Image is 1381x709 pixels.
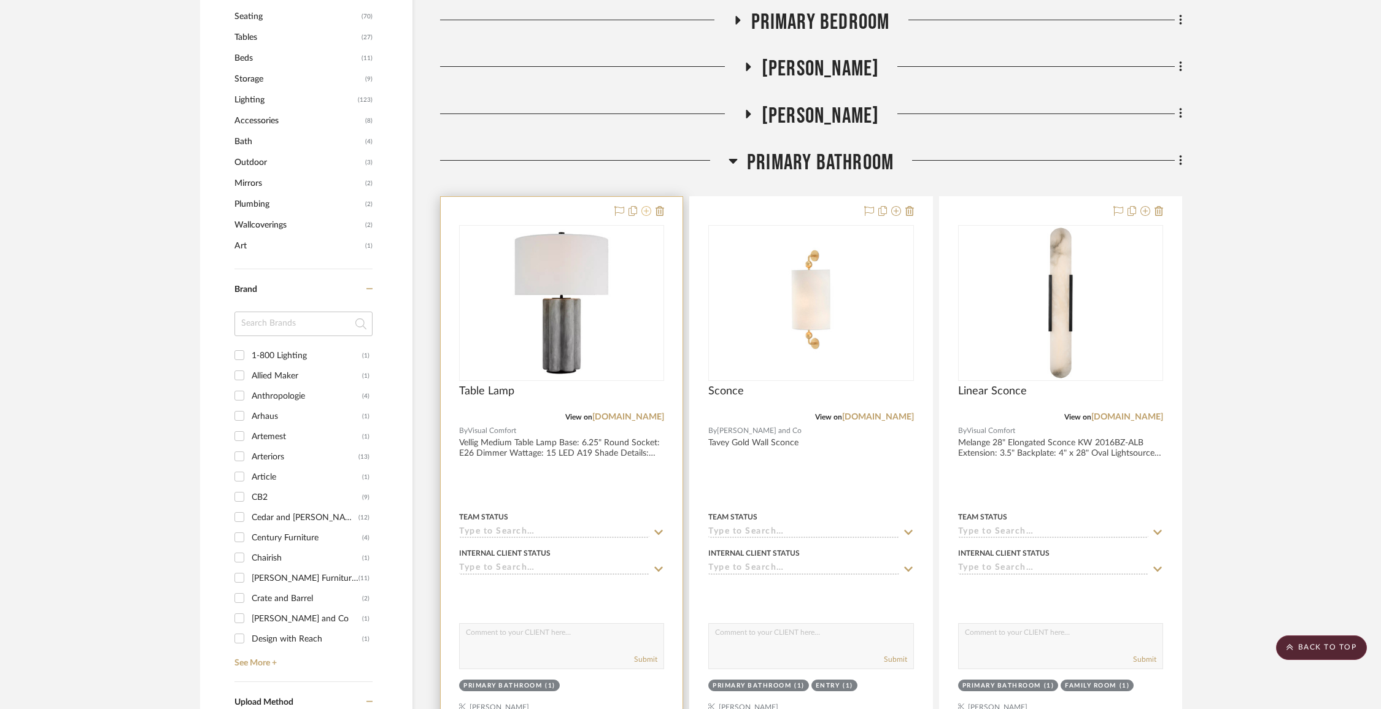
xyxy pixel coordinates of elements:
div: (1) [362,346,369,366]
button: Submit [1133,654,1156,665]
span: Seating [234,6,358,27]
div: (1) [362,407,369,426]
div: (1) [362,609,369,629]
div: Team Status [459,512,508,523]
span: (70) [362,7,373,26]
div: Entry [816,681,840,691]
span: Lighting [234,90,355,110]
div: (1) [794,681,805,691]
span: View on [815,413,842,421]
div: Internal Client Status [459,548,551,559]
span: Tables [234,27,358,48]
span: Wallcoverings [234,215,362,236]
div: (1) [362,427,369,446]
div: (1) [1120,681,1130,691]
div: CB2 [252,488,362,507]
span: (2) [365,194,373,214]
div: (1) [1044,681,1054,691]
div: [PERSON_NAME] Furniture Company [252,569,358,588]
span: Bath [234,131,362,152]
div: Arhaus [252,407,362,426]
div: Family Room [1065,681,1116,691]
span: (4) [365,132,373,151]
span: By [958,425,967,437]
input: Type to Search… [708,563,899,575]
span: By [708,425,717,437]
span: [PERSON_NAME] [762,56,880,82]
span: By [459,425,468,437]
div: Cedar and [PERSON_NAME] [252,508,358,527]
span: Linear Sconce [958,385,1027,398]
div: Internal Client Status [958,548,1050,559]
span: (2) [365,215,373,235]
a: [DOMAIN_NAME] [592,413,664,421]
span: View on [1064,413,1091,421]
a: See More + [231,649,373,669]
div: Chairish [252,548,362,568]
div: 0 [460,226,663,380]
span: View on [565,413,592,421]
span: Table Lamp [459,385,514,398]
span: (123) [358,90,373,110]
span: Plumbing [234,194,362,215]
span: Outdoor [234,152,362,173]
div: Team Status [958,512,1007,523]
span: Visual Comfort [967,425,1015,437]
span: Primary Bathroom [747,150,894,176]
div: (11) [358,569,369,588]
button: Submit [634,654,657,665]
span: Primary Bedroom [751,9,890,36]
input: Type to Search… [459,563,649,575]
span: (27) [362,28,373,47]
div: Team Status [708,512,757,523]
div: Design with Reach [252,629,362,649]
div: Century Furniture [252,528,362,548]
span: (1) [365,236,373,256]
img: Linear Sconce [984,226,1137,380]
span: Upload Method [234,698,293,707]
span: Brand [234,285,257,294]
span: [PERSON_NAME] [762,103,880,129]
div: (1) [545,681,555,691]
img: Table Lamp [485,226,638,380]
scroll-to-top-button: BACK TO TOP [1276,635,1367,660]
span: Beds [234,48,358,69]
div: (1) [362,629,369,649]
div: Anthropologie [252,386,362,406]
div: (1) [362,467,369,487]
span: (8) [365,111,373,131]
span: Accessories [234,110,362,131]
span: (11) [362,48,373,68]
div: (12) [358,508,369,527]
div: Primary Bathroom [463,681,542,691]
div: 1-800 Lighting [252,346,362,366]
span: [PERSON_NAME] and Co [717,425,802,437]
span: Sconce [708,385,744,398]
span: Mirrors [234,173,362,194]
input: Search Brands [234,312,373,336]
span: (9) [365,69,373,89]
div: (1) [843,681,853,691]
div: Internal Client Status [708,548,800,559]
div: (9) [362,488,369,507]
div: (1) [362,548,369,568]
span: Art [234,236,362,256]
div: (1) [362,366,369,386]
div: (2) [362,589,369,608]
span: Storage [234,69,362,90]
input: Type to Search… [958,527,1148,538]
div: (4) [362,528,369,548]
button: Submit [884,654,907,665]
input: Type to Search… [958,563,1148,575]
div: Primary Bathroom [962,681,1041,691]
div: (13) [358,447,369,467]
div: (4) [362,386,369,406]
div: [PERSON_NAME] and Co [252,609,362,629]
input: Type to Search… [459,527,649,538]
div: Primary Bathroom [713,681,791,691]
input: Type to Search… [708,527,899,538]
span: (3) [365,153,373,172]
a: [DOMAIN_NAME] [1091,413,1163,421]
span: Visual Comfort [468,425,516,437]
div: Artemest [252,427,362,446]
